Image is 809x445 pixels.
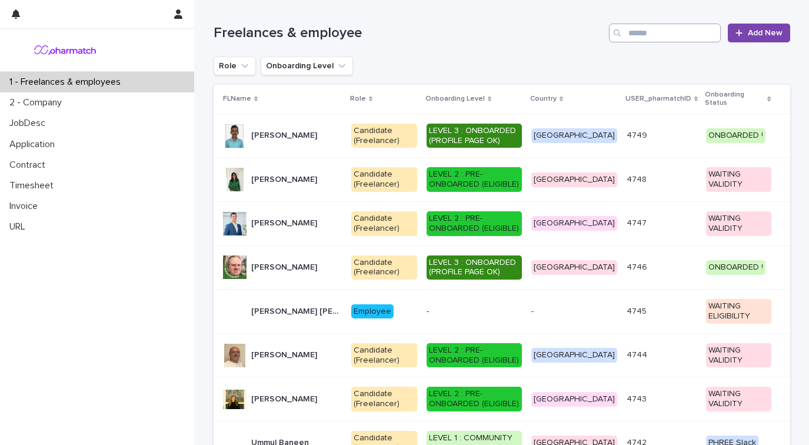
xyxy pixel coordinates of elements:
[531,392,617,407] div: [GEOGRAPHIC_DATA]
[5,139,64,150] p: Application
[627,304,649,317] p: 4745
[261,57,353,75] button: Onboarding Level
[627,392,649,404] p: 4743
[5,118,55,129] p: JobDesc
[251,128,319,141] p: [PERSON_NAME]
[706,167,771,192] div: WAITING VALIDITY
[351,167,417,192] div: Candidate (Freelancer)
[214,201,790,245] tr: [PERSON_NAME][PERSON_NAME] Candidate (Freelancer)LEVEL 2 : PRE-ONBOARDED (ELIGIBLE)[GEOGRAPHIC_DA...
[705,88,764,110] p: Onboarding Status
[706,128,765,143] div: ONBOARDED !
[609,24,721,42] input: Search
[706,299,771,324] div: WAITING ELIGIBILITY
[530,92,557,105] p: Country
[531,348,617,363] div: [GEOGRAPHIC_DATA]
[5,221,35,233] p: URL
[214,290,790,334] tr: [PERSON_NAME] [PERSON_NAME][PERSON_NAME] [PERSON_NAME] Employee--47454745 WAITING ELIGIBILITY
[427,211,522,236] div: LEVEL 2 : PRE-ONBOARDED (ELIGIBLE)
[251,216,319,228] p: [PERSON_NAME]
[351,304,394,319] div: Employee
[531,216,617,231] div: [GEOGRAPHIC_DATA]
[223,92,251,105] p: FLName
[251,348,319,360] p: [PERSON_NAME]
[351,124,417,148] div: Candidate (Freelancer)
[706,260,765,275] div: ONBOARDED !
[214,158,790,202] tr: [PERSON_NAME][PERSON_NAME] Candidate (Freelancer)LEVEL 2 : PRE-ONBOARDED (ELIGIBLE)[GEOGRAPHIC_DA...
[251,304,344,317] p: Berenger Reynaud-cleyet
[427,124,522,148] div: LEVEL 3 : ONBOARDED (PROFILE PAGE OK)
[427,255,522,280] div: LEVEL 3 : ONBOARDED (PROFILE PAGE OK)
[5,77,130,88] p: 1 - Freelances & employees
[427,387,522,411] div: LEVEL 2 : PRE-ONBOARDED (ELIGIBLE)
[427,343,522,368] div: LEVEL 2 : PRE-ONBOARDED (ELIGIBLE)
[5,160,55,171] p: Contract
[251,392,319,404] p: [PERSON_NAME]
[425,92,485,105] p: Onboarding Level
[5,180,63,191] p: Timesheet
[351,387,417,411] div: Candidate (Freelancer)
[531,172,617,187] div: [GEOGRAPHIC_DATA]
[748,29,783,37] span: Add New
[627,348,650,360] p: 4744
[627,172,649,185] p: 4748
[251,260,319,273] p: [PERSON_NAME]
[625,92,691,105] p: USER_pharmatchID
[531,260,617,275] div: [GEOGRAPHIC_DATA]
[427,307,522,317] p: -
[351,343,417,368] div: Candidate (Freelancer)
[251,172,319,185] p: [PERSON_NAME]
[627,128,650,141] p: 4749
[5,201,47,212] p: Invoice
[706,343,771,368] div: WAITING VALIDITY
[728,24,790,42] a: Add New
[627,260,650,273] p: 4746
[214,377,790,421] tr: [PERSON_NAME][PERSON_NAME] Candidate (Freelancer)LEVEL 2 : PRE-ONBOARDED (ELIGIBLE)[GEOGRAPHIC_DA...
[427,167,522,192] div: LEVEL 2 : PRE-ONBOARDED (ELIGIBLE)
[214,245,790,290] tr: [PERSON_NAME][PERSON_NAME] Candidate (Freelancer)LEVEL 3 : ONBOARDED (PROFILE PAGE OK)[GEOGRAPHIC...
[214,57,256,75] button: Role
[351,255,417,280] div: Candidate (Freelancer)
[627,216,649,228] p: 4747
[351,211,417,236] div: Candidate (Freelancer)
[9,38,121,62] img: anz9PzICT9Sm7jNukbLd
[531,307,617,317] p: -
[5,97,71,108] p: 2 - Company
[350,92,366,105] p: Role
[214,114,790,158] tr: [PERSON_NAME][PERSON_NAME] Candidate (Freelancer)LEVEL 3 : ONBOARDED (PROFILE PAGE OK)[GEOGRAPHIC...
[214,333,790,377] tr: [PERSON_NAME][PERSON_NAME] Candidate (Freelancer)LEVEL 2 : PRE-ONBOARDED (ELIGIBLE)[GEOGRAPHIC_DA...
[706,387,771,411] div: WAITING VALIDITY
[214,25,605,42] h1: Freelances & employee
[706,211,771,236] div: WAITING VALIDITY
[531,128,617,143] div: [GEOGRAPHIC_DATA]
